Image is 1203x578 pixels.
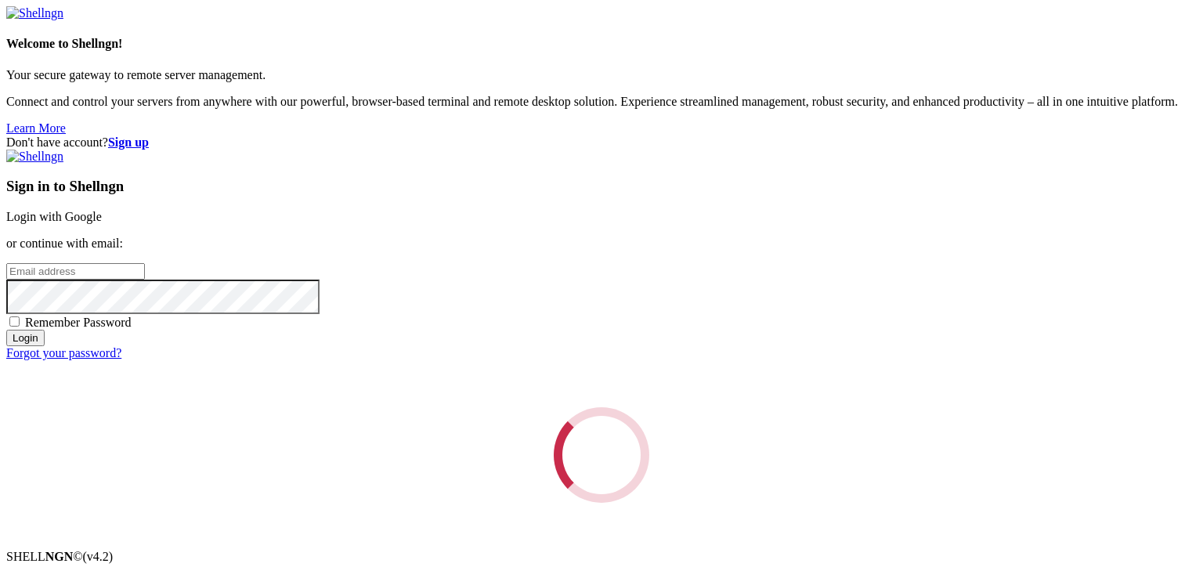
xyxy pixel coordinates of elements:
[45,550,74,563] b: NGN
[542,396,660,514] div: Loading...
[6,6,63,20] img: Shellngn
[6,178,1197,195] h3: Sign in to Shellngn
[6,346,121,359] a: Forgot your password?
[6,263,145,280] input: Email address
[6,237,1197,251] p: or continue with email:
[108,135,149,149] a: Sign up
[6,68,1197,82] p: Your secure gateway to remote server management.
[6,121,66,135] a: Learn More
[6,210,102,223] a: Login with Google
[6,150,63,164] img: Shellngn
[6,37,1197,51] h4: Welcome to Shellngn!
[83,550,114,563] span: 4.2.0
[6,95,1197,109] p: Connect and control your servers from anywhere with our powerful, browser-based terminal and remo...
[6,550,113,563] span: SHELL ©
[9,316,20,327] input: Remember Password
[6,330,45,346] input: Login
[6,135,1197,150] div: Don't have account?
[25,316,132,329] span: Remember Password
